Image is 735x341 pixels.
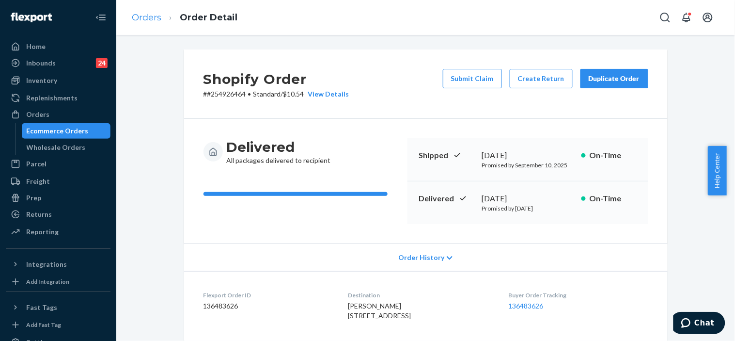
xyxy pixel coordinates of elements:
[589,74,640,83] div: Duplicate Order
[348,302,411,320] span: [PERSON_NAME] [STREET_ADDRESS]
[398,253,444,262] span: Order History
[482,193,574,204] div: [DATE]
[248,90,251,98] span: •
[11,13,52,22] img: Flexport logo
[6,190,110,206] a: Prep
[348,291,493,299] dt: Destination
[708,146,727,195] button: Help Center
[304,89,349,99] button: View Details
[677,8,696,27] button: Open notifications
[482,150,574,161] div: [DATE]
[27,126,89,136] div: Ecommerce Orders
[227,138,331,165] div: All packages delivered to recipient
[508,291,648,299] dt: Buyer Order Tracking
[590,193,637,204] p: On-Time
[6,174,110,189] a: Freight
[6,300,110,315] button: Fast Tags
[26,260,67,269] div: Integrations
[26,277,69,286] div: Add Integration
[6,55,110,71] a: Inbounds24
[6,207,110,222] a: Returns
[96,58,108,68] div: 24
[26,193,41,203] div: Prep
[482,161,574,169] p: Promised by September 10, 2025
[180,12,237,23] a: Order Detail
[26,110,49,119] div: Orders
[26,177,50,186] div: Freight
[22,140,111,155] a: Wholesale Orders
[26,93,78,103] div: Replenishments
[6,73,110,88] a: Inventory
[26,227,59,237] div: Reporting
[124,3,245,32] ol: breadcrumbs
[203,89,349,99] p: # #254926464 / $10.54
[253,90,281,98] span: Standard
[6,276,110,288] a: Add Integration
[482,204,574,212] p: Promised by [DATE]
[26,321,61,329] div: Add Fast Tag
[227,138,331,156] h3: Delivered
[673,312,725,336] iframe: Opens a widget where you can chat to one of our agents
[6,319,110,331] a: Add Fast Tag
[26,159,47,169] div: Parcel
[26,210,52,219] div: Returns
[656,8,675,27] button: Open Search Box
[91,8,110,27] button: Close Navigation
[698,8,718,27] button: Open account menu
[419,193,474,204] p: Delivered
[510,69,573,88] button: Create Return
[6,257,110,272] button: Integrations
[6,107,110,122] a: Orders
[580,69,648,88] button: Duplicate Order
[27,143,86,152] div: Wholesale Orders
[443,69,502,88] button: Submit Claim
[203,69,349,89] h2: Shopify Order
[26,42,46,51] div: Home
[508,302,543,310] a: 136483626
[6,224,110,240] a: Reporting
[132,12,161,23] a: Orders
[203,291,333,299] dt: Flexport Order ID
[22,123,111,139] a: Ecommerce Orders
[6,156,110,172] a: Parcel
[590,150,637,161] p: On-Time
[26,76,57,85] div: Inventory
[26,303,57,312] div: Fast Tags
[203,301,333,311] dd: 136483626
[6,90,110,106] a: Replenishments
[419,150,474,161] p: Shipped
[6,39,110,54] a: Home
[26,58,56,68] div: Inbounds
